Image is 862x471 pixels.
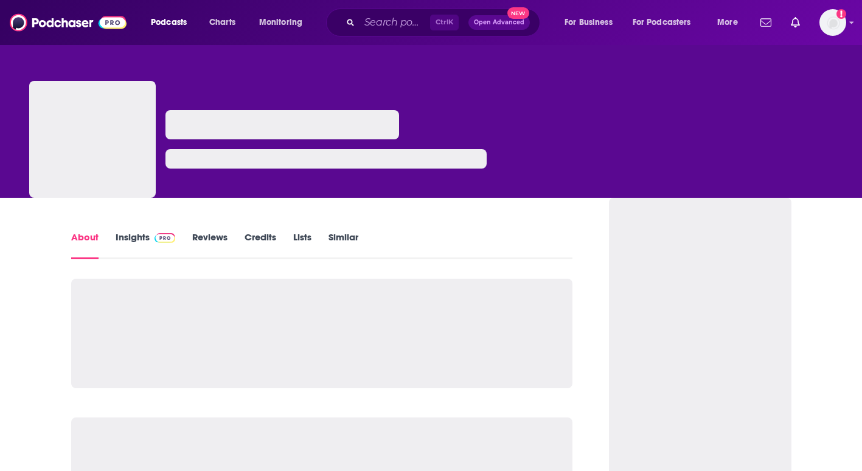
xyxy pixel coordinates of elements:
img: User Profile [819,9,846,36]
a: Show notifications dropdown [786,12,805,33]
img: Podchaser - Follow, Share and Rate Podcasts [10,11,127,34]
a: Charts [201,13,243,32]
span: Podcasts [151,14,187,31]
a: About [71,231,99,259]
a: Lists [293,231,311,259]
button: Show profile menu [819,9,846,36]
button: open menu [556,13,628,32]
a: Show notifications dropdown [756,12,776,33]
span: More [717,14,738,31]
button: open menu [625,13,709,32]
svg: Add a profile image [836,9,846,19]
span: Ctrl K [430,15,459,30]
a: InsightsPodchaser Pro [116,231,176,259]
span: Charts [209,14,235,31]
span: For Podcasters [633,14,691,31]
button: open menu [251,13,318,32]
a: Reviews [192,231,228,259]
span: Monitoring [259,14,302,31]
a: Credits [245,231,276,259]
span: Logged in as cfurneaux [819,9,846,36]
button: open menu [709,13,753,32]
button: open menu [142,13,203,32]
input: Search podcasts, credits, & more... [360,13,430,32]
a: Similar [328,231,358,259]
img: Podchaser Pro [155,233,176,243]
span: New [507,7,529,19]
span: For Business [565,14,613,31]
span: Open Advanced [474,19,524,26]
div: Search podcasts, credits, & more... [338,9,552,37]
button: Open AdvancedNew [468,15,530,30]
